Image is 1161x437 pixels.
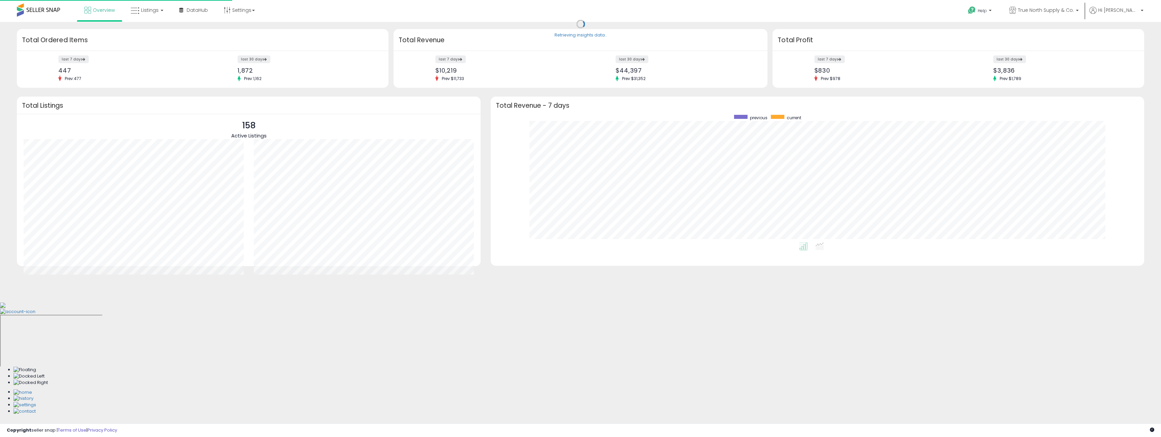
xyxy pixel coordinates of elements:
img: Floating [13,367,36,373]
div: 447 [58,67,197,74]
h3: Total Listings [22,103,476,108]
div: 1,872 [238,67,377,74]
span: Prev: 1,162 [241,76,265,81]
label: last 7 days [814,55,845,63]
img: Docked Right [13,380,48,386]
h3: Total Revenue - 7 days [496,103,1139,108]
span: Hi [PERSON_NAME] [1098,7,1139,14]
span: Prev: $1,789 [996,76,1025,81]
label: last 30 days [616,55,648,63]
label: last 7 days [58,55,89,63]
div: $830 [814,67,953,74]
span: Overview [93,7,115,14]
div: $44,397 [616,67,756,74]
span: True North Supply & Co. [1018,7,1074,14]
div: $3,836 [993,67,1132,74]
i: Get Help [968,6,976,15]
span: Help [978,8,987,14]
h3: Total Ordered Items [22,35,383,45]
h3: Total Profit [778,35,1139,45]
div: Retrieving insights data.. [555,32,607,38]
h3: Total Revenue [399,35,762,45]
label: last 7 days [435,55,466,63]
a: Hi [PERSON_NAME] [1089,7,1143,22]
span: DataHub [187,7,208,14]
span: Prev: $978 [817,76,844,81]
span: Prev: 477 [61,76,85,81]
a: Help [963,1,998,22]
img: Settings [13,402,36,408]
img: History [13,395,33,402]
span: previous [750,115,767,121]
span: Listings [141,7,159,14]
span: Prev: $11,733 [438,76,467,81]
img: Contact [13,408,36,415]
img: Home [13,389,32,396]
label: last 30 days [238,55,270,63]
img: Docked Left [13,373,45,380]
span: current [787,115,801,121]
p: 158 [231,119,267,132]
span: Prev: $31,352 [619,76,649,81]
label: last 30 days [993,55,1026,63]
span: Active Listings [231,132,267,139]
div: $10,219 [435,67,575,74]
